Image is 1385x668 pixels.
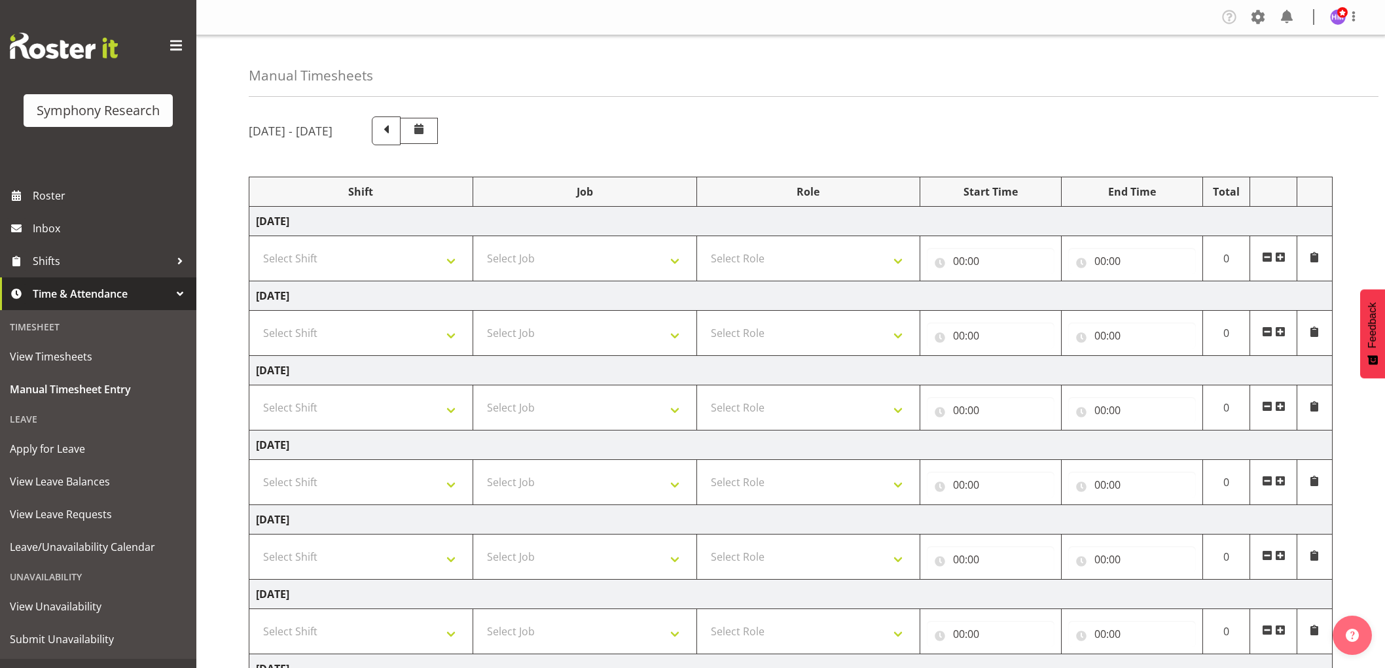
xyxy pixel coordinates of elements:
[3,373,193,406] a: Manual Timesheet Entry
[1330,9,1346,25] img: hitesh-makan1261.jpg
[3,498,193,531] a: View Leave Requests
[927,323,1054,349] input: Click to select...
[1367,302,1378,348] span: Feedback
[927,397,1054,423] input: Click to select...
[927,546,1054,572] input: Click to select...
[33,219,190,238] span: Inbox
[3,340,193,373] a: View Timesheets
[480,184,690,200] div: Job
[3,313,193,340] div: Timesheet
[10,347,187,366] span: View Timesheets
[1068,248,1196,274] input: Click to select...
[1360,289,1385,378] button: Feedback - Show survey
[249,281,1333,311] td: [DATE]
[10,537,187,557] span: Leave/Unavailability Calendar
[249,124,333,138] h5: [DATE] - [DATE]
[1203,535,1250,580] td: 0
[33,186,190,205] span: Roster
[3,432,193,465] a: Apply for Leave
[704,184,914,200] div: Role
[927,472,1054,498] input: Click to select...
[1210,184,1243,200] div: Total
[1203,236,1250,281] td: 0
[256,184,466,200] div: Shift
[1346,629,1359,642] img: help-xxl-2.png
[249,207,1333,236] td: [DATE]
[33,251,170,271] span: Shifts
[1203,609,1250,654] td: 0
[10,597,187,616] span: View Unavailability
[1068,621,1196,647] input: Click to select...
[927,621,1054,647] input: Click to select...
[3,623,193,656] a: Submit Unavailability
[927,248,1054,274] input: Click to select...
[1068,546,1196,572] input: Click to select...
[10,629,187,649] span: Submit Unavailability
[1068,472,1196,498] input: Click to select...
[10,439,187,459] span: Apply for Leave
[1203,311,1250,356] td: 0
[1203,460,1250,505] td: 0
[33,284,170,304] span: Time & Attendance
[249,68,373,83] h4: Manual Timesheets
[1203,385,1250,431] td: 0
[249,580,1333,609] td: [DATE]
[3,563,193,590] div: Unavailability
[1068,397,1196,423] input: Click to select...
[1068,323,1196,349] input: Click to select...
[927,184,1054,200] div: Start Time
[1068,184,1196,200] div: End Time
[3,465,193,498] a: View Leave Balances
[3,531,193,563] a: Leave/Unavailability Calendar
[249,505,1333,535] td: [DATE]
[249,431,1333,460] td: [DATE]
[10,472,187,491] span: View Leave Balances
[10,379,187,399] span: Manual Timesheet Entry
[3,590,193,623] a: View Unavailability
[10,504,187,524] span: View Leave Requests
[3,406,193,432] div: Leave
[10,33,118,59] img: Rosterit website logo
[249,356,1333,385] td: [DATE]
[37,101,160,120] div: Symphony Research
